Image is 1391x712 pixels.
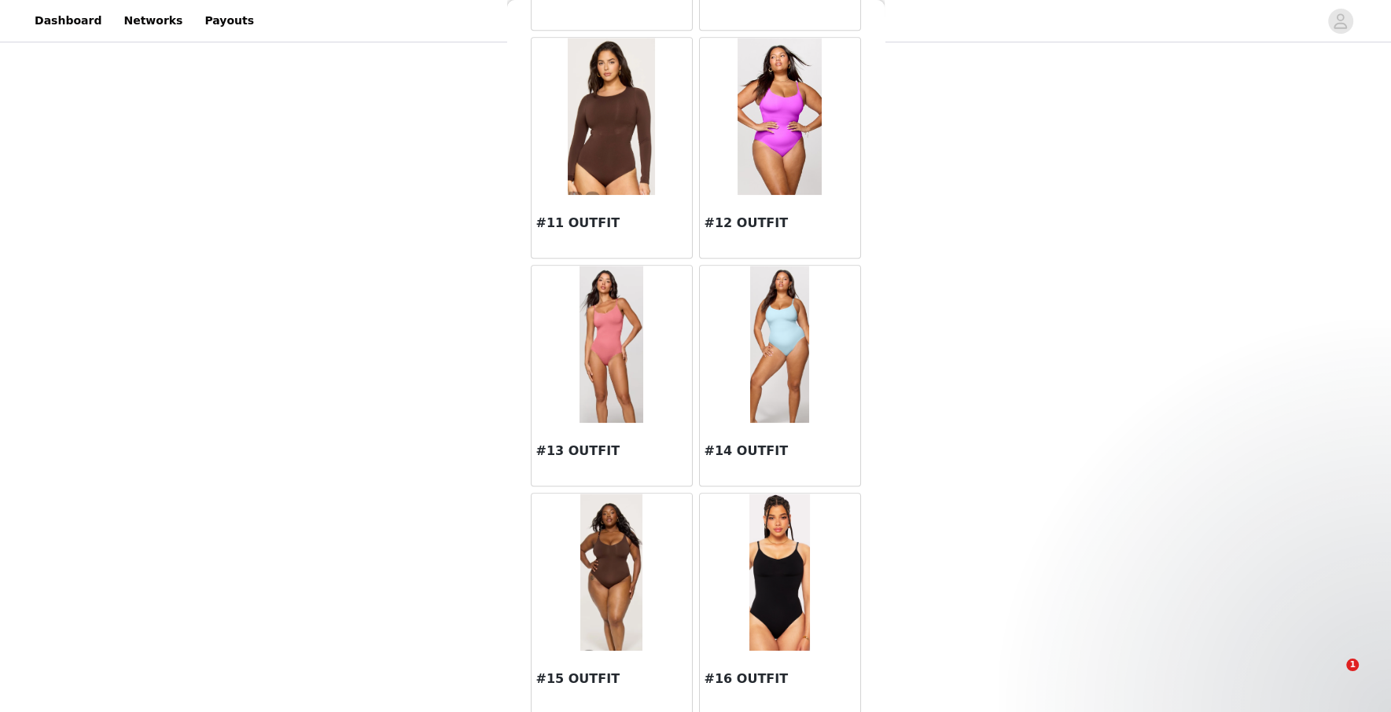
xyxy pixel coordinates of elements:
[580,266,644,423] img: #13 OUTFIT
[25,3,111,39] a: Dashboard
[750,266,809,423] img: #14 OUTFIT
[1076,560,1391,670] iframe: Intercom notifications message
[749,494,809,651] img: #16 OUTFIT
[114,3,192,39] a: Networks
[1346,659,1359,671] span: 1
[195,3,263,39] a: Payouts
[1333,9,1348,34] div: avatar
[705,214,856,233] h3: #12 OUTFIT
[1314,659,1352,696] iframe: Intercom live chat
[705,442,856,461] h3: #14 OUTFIT
[738,38,822,195] img: #12 OUTFIT
[536,214,687,233] h3: #11 OUTFIT
[705,670,856,688] h3: #16 OUTFIT
[536,670,687,688] h3: #15 OUTFIT
[580,494,642,651] img: #15 OUTFIT
[536,442,687,461] h3: #13 OUTFIT
[568,38,655,195] img: #11 OUTFIT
